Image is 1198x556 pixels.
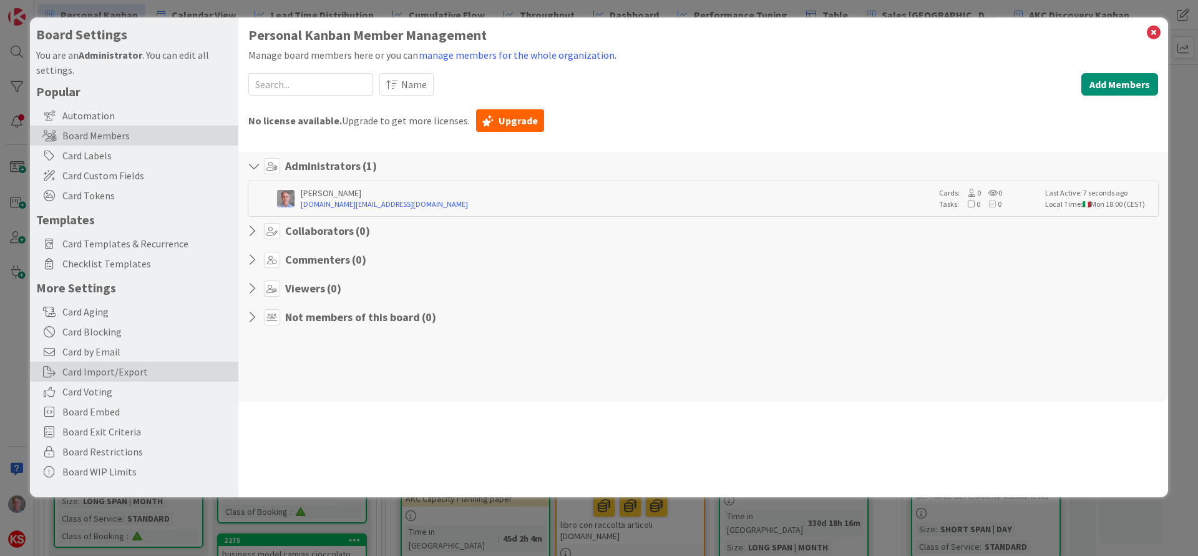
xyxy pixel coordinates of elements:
[36,280,232,295] h5: More Settings
[62,256,232,271] span: Checklist Templates
[62,404,232,419] span: Board Embed
[36,84,232,99] h5: Popular
[363,159,377,173] span: ( 1 )
[277,190,295,207] img: MR
[62,384,232,399] span: Card Voting
[62,168,232,183] span: Card Custom Fields
[356,224,370,238] span: ( 0 )
[30,322,238,342] div: Card Blocking
[30,362,238,382] div: Card Import/Export
[285,159,377,173] h4: Administrators
[30,126,238,146] div: Board Members
[1081,73,1158,96] button: Add Members
[285,253,366,267] h4: Commenters
[476,109,544,132] a: Upgrade
[401,77,427,92] span: Name
[1045,199,1154,210] div: Local Time: Mon 18:00 (CEST)
[36,27,232,42] h4: Board Settings
[248,47,1158,63] div: Manage board members here or you can
[62,236,232,251] span: Card Templates & Recurrence
[1045,187,1154,199] div: Last Active: 7 seconds ago
[1083,201,1091,207] img: it.png
[62,444,232,459] span: Board Restrictions
[960,188,981,197] span: 0
[30,106,238,126] div: Automation
[248,73,373,96] input: Search...
[939,187,1039,199] div: Cards:
[36,212,232,227] h5: Templates
[980,199,1001,209] span: 0
[301,199,933,210] a: [DOMAIN_NAME][EMAIL_ADDRESS][DOMAIN_NAME]
[301,187,933,199] div: [PERSON_NAME]
[79,49,142,61] b: Administrator
[285,224,370,238] h4: Collaborators
[285,282,341,295] h4: Viewers
[981,188,1002,197] span: 0
[422,310,436,324] span: ( 0 )
[30,302,238,322] div: Card Aging
[959,199,980,209] span: 0
[418,47,617,63] button: manage members for the whole organization.
[248,27,1158,43] h1: Personal Kanban Member Management
[379,73,434,96] button: Name
[248,113,470,128] span: Upgrade to get more licenses.
[62,188,232,203] span: Card Tokens
[939,199,1039,210] div: Tasks:
[30,146,238,166] div: Card Labels
[62,344,232,359] span: Card by Email
[62,424,232,439] span: Board Exit Criteria
[36,47,232,77] div: You are an . You can edit all settings.
[285,310,436,324] h4: Not members of this board
[327,281,341,295] span: ( 0 )
[248,114,342,127] b: No license available.
[30,462,238,482] div: Board WIP Limits
[352,252,366,267] span: ( 0 )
